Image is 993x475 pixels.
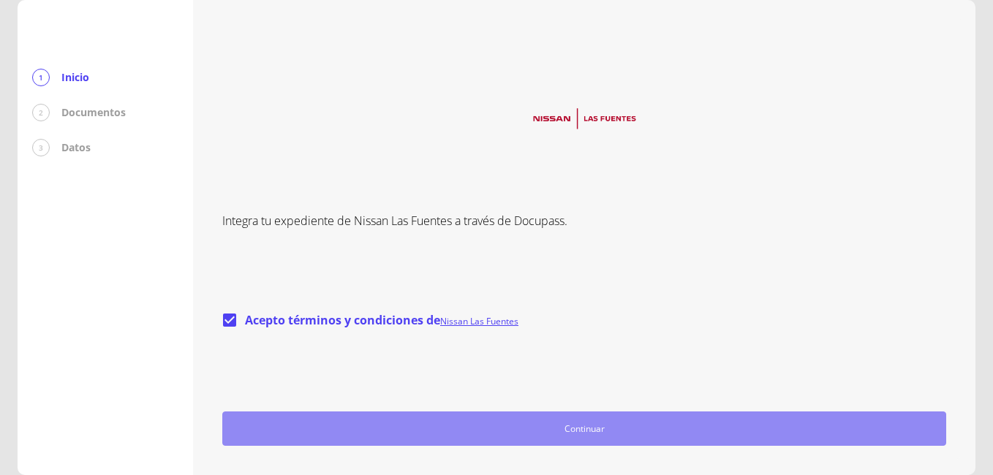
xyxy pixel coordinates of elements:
[222,411,946,446] button: Continuar
[61,70,89,85] p: Inicio
[32,104,50,121] div: 2
[32,69,50,86] div: 1
[524,102,645,136] img: logo
[229,421,940,436] span: Continuar
[61,140,91,155] p: Datos
[61,105,126,120] p: Documentos
[222,212,946,229] p: Integra tu expediente de Nissan Las Fuentes a través de Docupass.
[245,312,518,328] span: Acepto términos y condiciones de
[32,139,50,156] div: 3
[440,315,518,327] a: Nissan Las Fuentes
